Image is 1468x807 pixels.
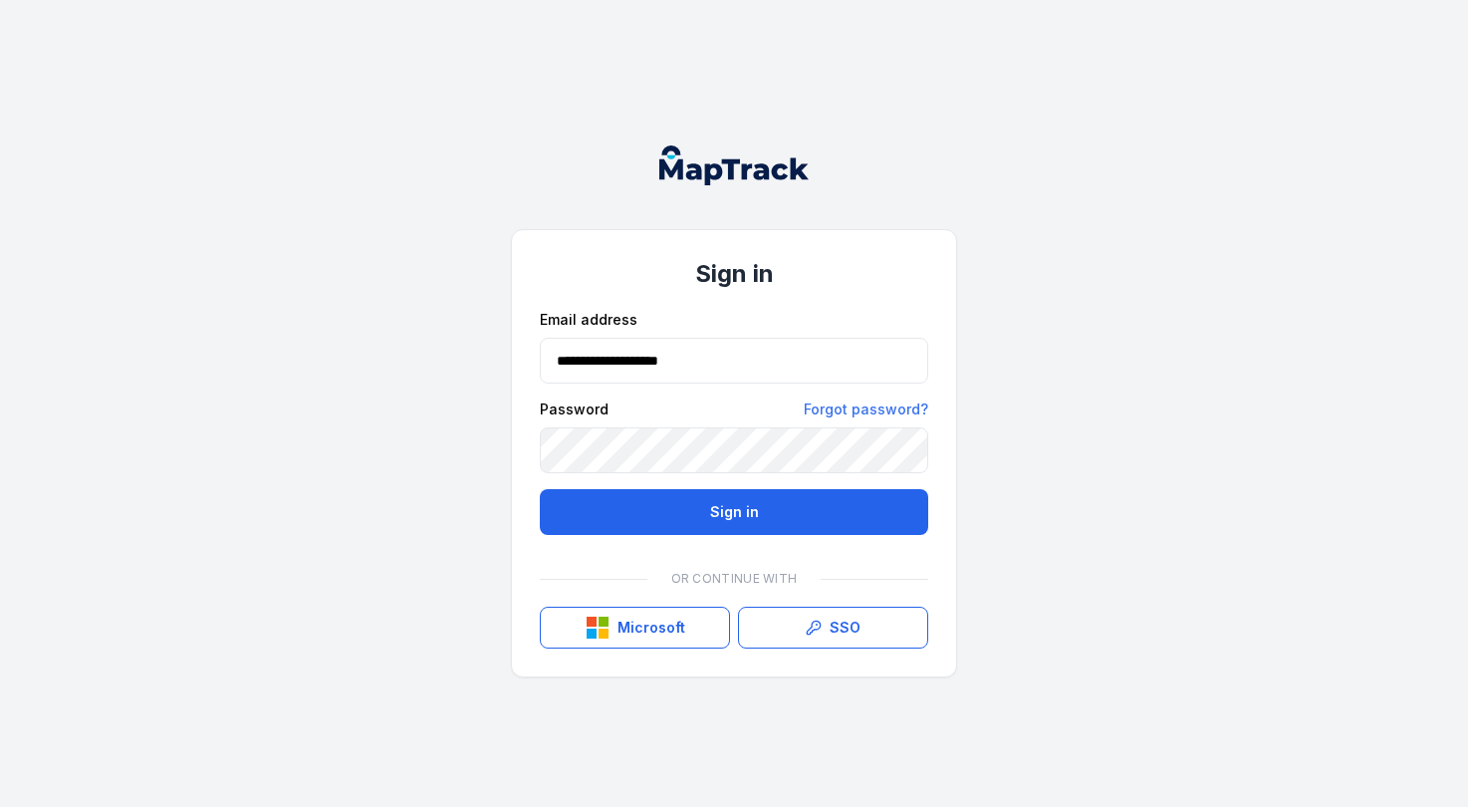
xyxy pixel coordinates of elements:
label: Password [540,400,609,419]
a: Forgot password? [804,400,928,419]
nav: Global [627,145,841,185]
label: Email address [540,310,637,330]
div: Or continue with [540,559,928,599]
button: Sign in [540,489,928,535]
h1: Sign in [540,258,928,290]
button: Microsoft [540,607,730,649]
a: SSO [738,607,928,649]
